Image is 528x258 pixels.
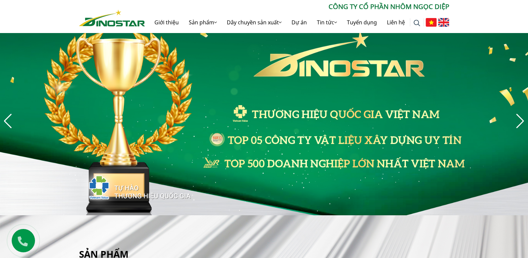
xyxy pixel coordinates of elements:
a: Dự án [287,12,312,33]
a: Tuyển dụng [342,12,382,33]
img: Tiếng Việt [426,18,437,27]
p: CÔNG TY CỔ PHẦN NHÔM NGỌC DIỆP [145,2,449,12]
img: search [414,20,420,26]
div: Previous slide [3,114,12,128]
a: Nhôm Dinostar [79,8,145,26]
img: Nhôm Dinostar [79,10,145,26]
a: Sản phẩm [184,12,222,33]
img: English [438,18,449,27]
a: Tin tức [312,12,342,33]
a: Dây chuyền sản xuất [222,12,287,33]
div: Next slide [516,114,525,128]
img: thqg [69,163,192,209]
a: Giới thiệu [149,12,184,33]
a: Liên hệ [382,12,410,33]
